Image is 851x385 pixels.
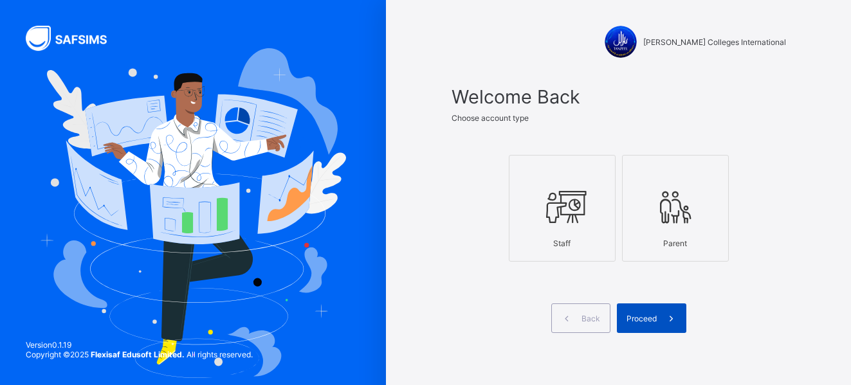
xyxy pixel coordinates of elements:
span: Welcome Back [452,85,786,108]
span: Back [581,314,600,323]
span: Proceed [627,314,657,323]
span: Choose account type [452,113,529,123]
span: Version 0.1.19 [26,340,253,350]
span: [PERSON_NAME] Colleges International [643,37,786,47]
span: Copyright © 2025 All rights reserved. [26,350,253,359]
img: SAFSIMS Logo [26,26,122,51]
div: Staff [516,232,609,255]
img: Hero Image [40,48,346,377]
div: Parent [629,232,722,255]
strong: Flexisaf Edusoft Limited. [91,350,185,359]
